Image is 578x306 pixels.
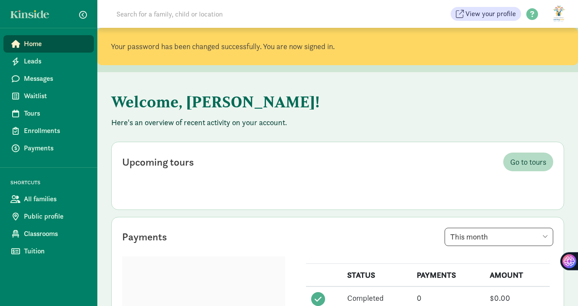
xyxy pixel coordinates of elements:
[3,190,94,208] a: All families
[3,105,94,122] a: Tours
[24,73,87,84] span: Messages
[3,140,94,157] a: Payments
[3,243,94,260] a: Tuition
[24,91,87,101] span: Waitlist
[111,5,355,23] input: Search for a family, child or location
[122,154,194,170] div: Upcoming tours
[417,292,480,304] div: 0
[412,264,485,287] th: PAYMENTS
[503,153,553,171] a: Go to tours
[111,41,565,52] p: Your password has been changed successfully. You are now signed in.
[510,156,546,168] span: Go to tours
[3,70,94,87] a: Messages
[490,292,545,304] div: $0.00
[24,126,87,136] span: Enrollments
[111,117,564,128] p: Here's an overview of recent activity on your account.
[24,246,87,256] span: Tuition
[3,87,94,105] a: Waitlist
[451,7,521,21] button: View your profile
[24,211,87,222] span: Public profile
[24,108,87,119] span: Tours
[111,86,541,117] h1: Welcome, [PERSON_NAME]!
[24,194,87,204] span: All families
[465,9,516,19] span: View your profile
[24,56,87,67] span: Leads
[24,39,87,49] span: Home
[3,122,94,140] a: Enrollments
[24,143,87,153] span: Payments
[485,264,550,287] th: AMOUNT
[535,264,578,306] iframe: Chat Widget
[24,229,87,239] span: Classrooms
[3,53,94,70] a: Leads
[122,229,167,245] div: Payments
[3,225,94,243] a: Classrooms
[3,35,94,53] a: Home
[3,208,94,225] a: Public profile
[347,292,406,304] div: Completed
[342,264,412,287] th: STATUS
